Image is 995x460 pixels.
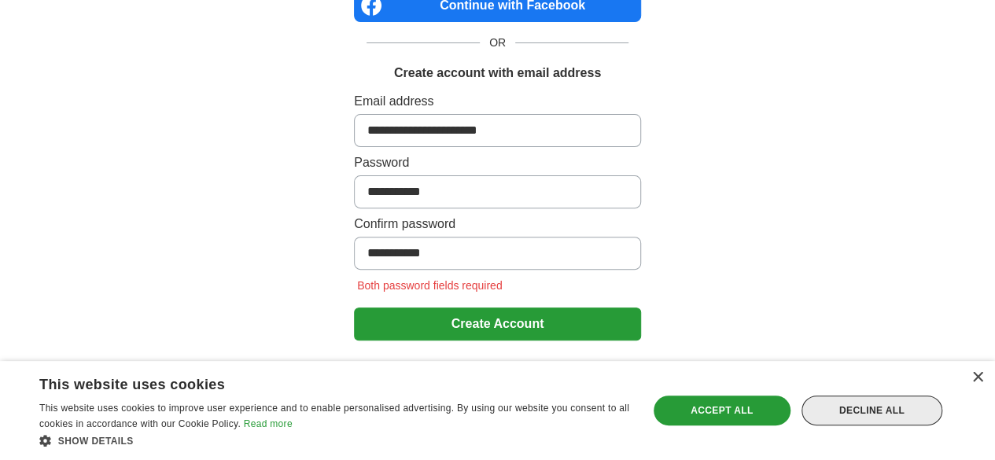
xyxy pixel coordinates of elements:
[394,64,601,83] h1: Create account with email address
[971,372,983,384] div: Close
[354,153,641,172] label: Password
[354,307,641,340] button: Create Account
[654,396,790,425] div: Accept all
[480,35,515,51] span: OR
[39,370,591,394] div: This website uses cookies
[39,432,630,448] div: Show details
[354,92,641,111] label: Email address
[802,396,942,425] div: Decline all
[244,418,293,429] a: Read more, opens a new window
[58,436,134,447] span: Show details
[39,403,629,429] span: This website uses cookies to improve user experience and to enable personalised advertising. By u...
[354,279,505,292] span: Both password fields required
[354,215,641,234] label: Confirm password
